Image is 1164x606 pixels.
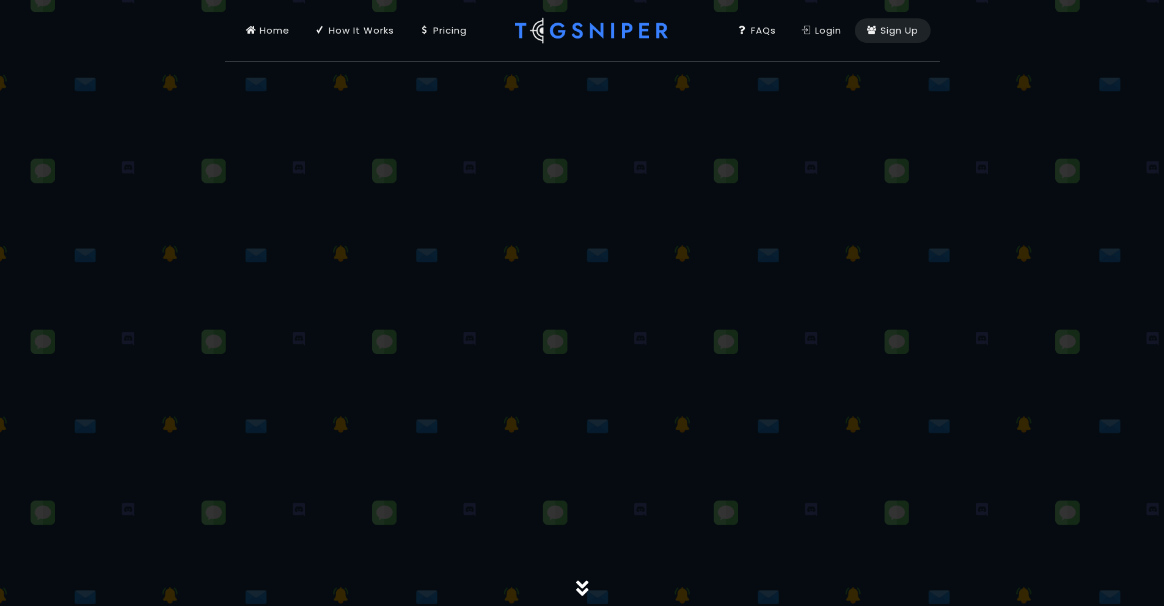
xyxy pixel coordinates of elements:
[738,24,776,37] div: FAQs
[246,24,290,37] div: Home
[867,24,918,37] div: Sign Up
[315,24,394,37] div: How It Works
[802,24,841,37] div: Login
[855,18,931,43] a: Sign Up
[420,24,467,37] div: Pricing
